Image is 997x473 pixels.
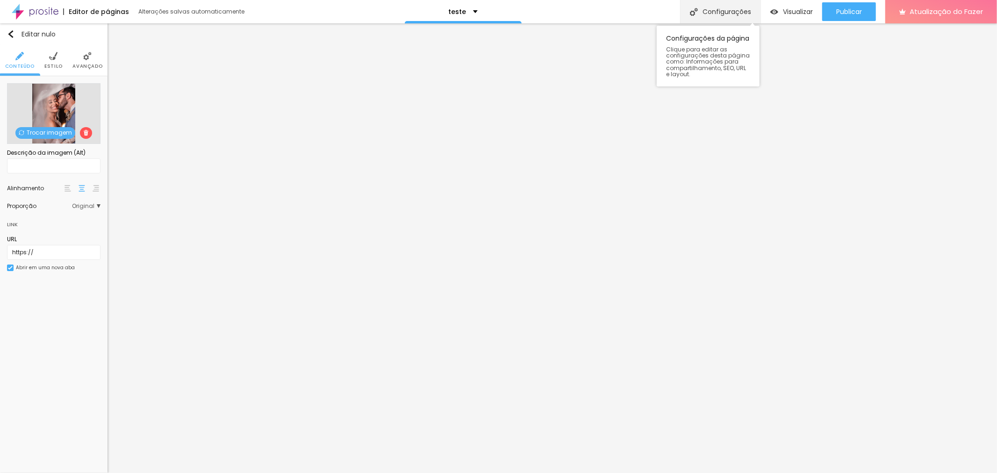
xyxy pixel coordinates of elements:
[761,2,822,21] button: Visualizar
[7,30,14,38] img: Ícone
[7,149,86,157] font: Descrição da imagem (Alt)
[7,214,100,230] div: Link
[22,29,56,39] font: Editar nulo
[138,7,244,15] font: Alterações salvas automaticamente
[7,235,17,243] font: URL
[44,63,63,70] font: Estilo
[16,264,75,271] font: Abrir em uma nova aba
[770,8,778,16] img: view-1.svg
[27,129,72,136] font: Trocar imagem
[19,130,24,136] img: Ícone
[703,7,751,16] font: Configurações
[83,52,92,60] img: Ícone
[79,185,85,192] img: paragraph-center-align.svg
[93,185,99,192] img: paragraph-right-align.svg
[7,202,36,210] font: Proporção
[69,7,129,16] font: Editor de páginas
[690,8,698,16] img: Ícone
[783,7,813,16] font: Visualizar
[666,34,749,43] font: Configurações da página
[7,221,18,228] font: Link
[822,2,876,21] button: Publicar
[83,130,89,136] img: Ícone
[108,23,997,473] iframe: Editor
[8,265,13,270] img: Ícone
[448,7,466,16] font: teste
[836,7,862,16] font: Publicar
[5,63,35,70] font: Conteúdo
[72,63,102,70] font: Avançado
[65,185,71,192] img: paragraph-left-align.svg
[666,45,750,78] font: Clique para editar as configurações desta página como: Informações para compartilhamento, SEO, UR...
[910,7,983,16] font: Atualização do Fazer
[72,202,94,210] font: Original
[49,52,57,60] img: Ícone
[7,184,44,192] font: Alinhamento
[15,52,24,60] img: Ícone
